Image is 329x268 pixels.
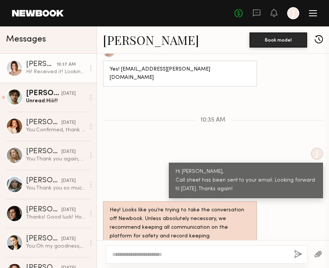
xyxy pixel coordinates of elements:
[26,243,85,250] div: You: Oh my goodness, thank YOU! You were wonderful to work with. Hugs! :)
[26,235,61,243] div: [PERSON_NAME]
[103,32,199,48] a: [PERSON_NAME]
[26,61,57,68] div: [PERSON_NAME]
[249,36,307,43] a: Book model
[26,214,85,221] div: Thanks! Good luck! Hope the shoot goes well!
[61,206,76,214] div: [DATE]
[26,148,61,156] div: [PERSON_NAME]
[26,119,61,126] div: [PERSON_NAME]
[61,236,76,243] div: [DATE]
[61,148,76,156] div: [DATE]
[6,35,46,44] span: Messages
[26,68,85,75] div: Hi! Received it! Looking forward to [DATE]:)
[26,185,85,192] div: You: Thank you so much!
[26,156,85,163] div: You: Thank you again, [PERSON_NAME]!
[61,119,76,126] div: [DATE]
[110,206,250,241] div: Hey! Looks like you’re trying to take the conversation off Newbook. Unless absolutely necessary, ...
[57,61,76,68] div: 10:37 AM
[26,177,61,185] div: [PERSON_NAME]
[26,90,61,97] div: [PERSON_NAME]
[26,126,85,134] div: You: Confirmed, thank you sm for coming. See you soon <3
[287,7,299,19] a: J
[61,90,76,97] div: [DATE]
[110,65,250,83] div: Yes! [EMAIL_ADDRESS][PERSON_NAME][DOMAIN_NAME]
[200,117,225,123] span: 10:35 AM
[61,177,76,185] div: [DATE]
[176,168,316,194] div: Hi [PERSON_NAME], Call sheet has been sent to your email. Looking forward til [DATE]. Thanks again!
[249,32,307,48] button: Book model
[26,97,85,105] div: Unread: Hiii!!
[26,206,61,214] div: [PERSON_NAME]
